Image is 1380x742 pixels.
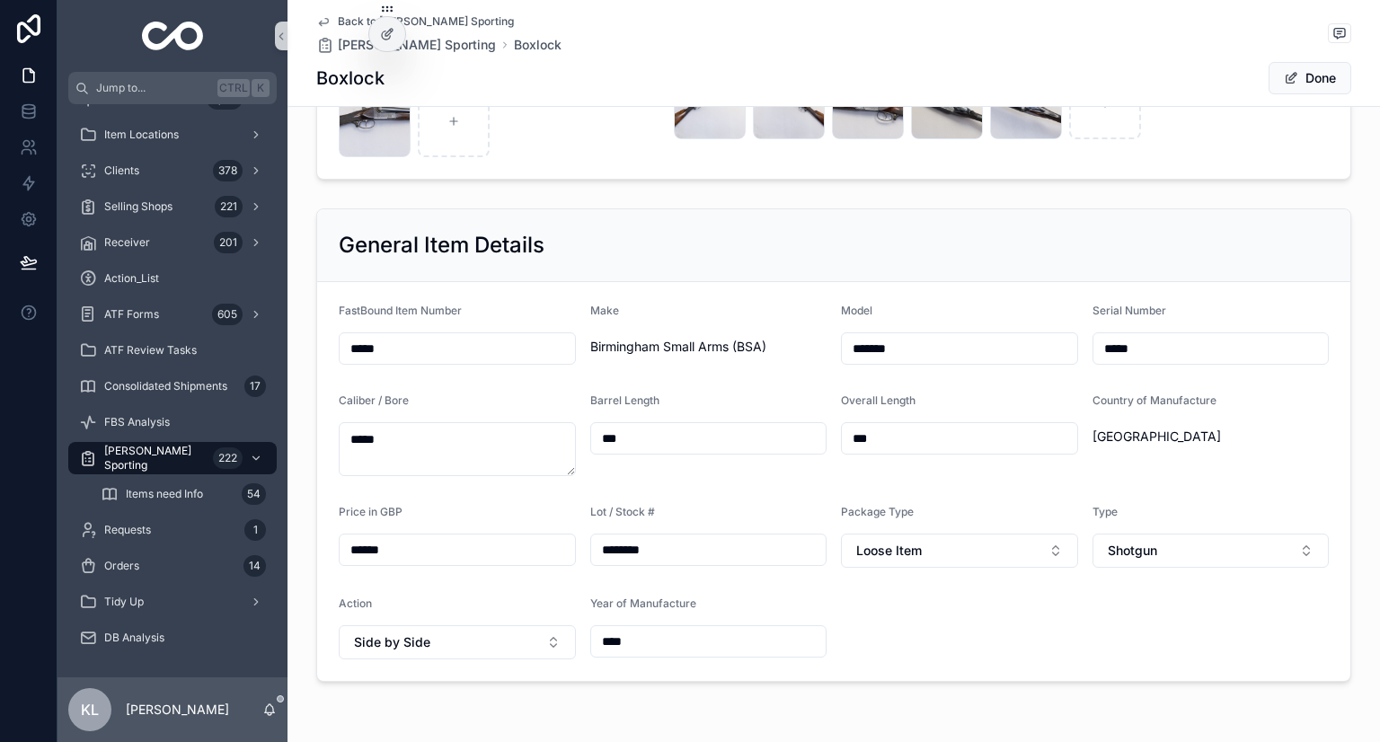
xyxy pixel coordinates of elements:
[68,586,277,618] a: Tidy Up
[104,379,227,393] span: Consolidated Shipments
[68,442,277,474] a: [PERSON_NAME] Sporting222
[104,444,206,473] span: [PERSON_NAME] Sporting
[338,14,514,29] span: Back to [PERSON_NAME] Sporting
[339,505,402,518] span: Price in GBP
[1092,505,1118,518] span: Type
[90,478,277,510] a: Items need Info54
[104,343,197,358] span: ATF Review Tasks
[96,81,210,95] span: Jump to...
[243,555,266,577] div: 14
[68,370,277,402] a: Consolidated Shipments17
[339,393,409,407] span: Caliber / Bore
[1092,393,1216,407] span: Country of Manufacture
[81,699,99,720] span: KL
[68,622,277,654] a: DB Analysis
[214,232,243,253] div: 201
[104,235,150,250] span: Receiver
[338,36,496,54] span: [PERSON_NAME] Sporting
[514,36,562,54] a: Boxlock
[104,199,172,214] span: Selling Shops
[339,304,462,317] span: FastBound Item Number
[68,334,277,367] a: ATF Review Tasks
[316,14,514,29] a: Back to [PERSON_NAME] Sporting
[68,226,277,259] a: Receiver201
[841,534,1078,568] button: Select Button
[68,550,277,582] a: Orders14
[354,633,430,651] span: Side by Side
[316,66,385,91] h1: Boxlock
[104,163,139,178] span: Clients
[590,393,659,407] span: Barrel Length
[104,307,159,322] span: ATF Forms
[590,505,655,518] span: Lot / Stock #
[68,72,277,104] button: Jump to...CtrlK
[68,119,277,151] a: Item Locations
[841,505,914,518] span: Package Type
[57,104,287,677] div: scrollable content
[1092,428,1330,446] span: [GEOGRAPHIC_DATA]
[1108,542,1157,560] span: Shotgun
[68,298,277,331] a: ATF Forms605
[68,262,277,295] a: Action_List
[841,393,916,407] span: Overall Length
[217,79,250,97] span: Ctrl
[1092,534,1330,568] button: Select Button
[253,81,268,95] span: K
[841,304,872,317] span: Model
[590,338,827,356] span: Birmingham Small Arms (BSA)
[856,542,922,560] span: Loose Item
[242,483,266,505] div: 54
[142,22,204,50] img: App logo
[590,596,696,610] span: Year of Manufacture
[68,406,277,438] a: FBS Analysis
[213,160,243,181] div: 378
[215,196,243,217] div: 221
[104,415,170,429] span: FBS Analysis
[339,625,576,659] button: Select Button
[316,36,496,54] a: [PERSON_NAME] Sporting
[126,701,229,719] p: [PERSON_NAME]
[104,631,164,645] span: DB Analysis
[213,447,243,469] div: 222
[104,595,144,609] span: Tidy Up
[244,375,266,397] div: 17
[68,155,277,187] a: Clients378
[339,231,544,260] h2: General Item Details
[104,271,159,286] span: Action_List
[104,559,139,573] span: Orders
[212,304,243,325] div: 605
[244,519,266,541] div: 1
[1092,304,1166,317] span: Serial Number
[339,596,372,610] span: Action
[1269,62,1351,94] button: Done
[104,523,151,537] span: Requests
[68,514,277,546] a: Requests1
[590,304,619,317] span: Make
[68,190,277,223] a: Selling Shops221
[126,487,203,501] span: Items need Info
[104,128,179,142] span: Item Locations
